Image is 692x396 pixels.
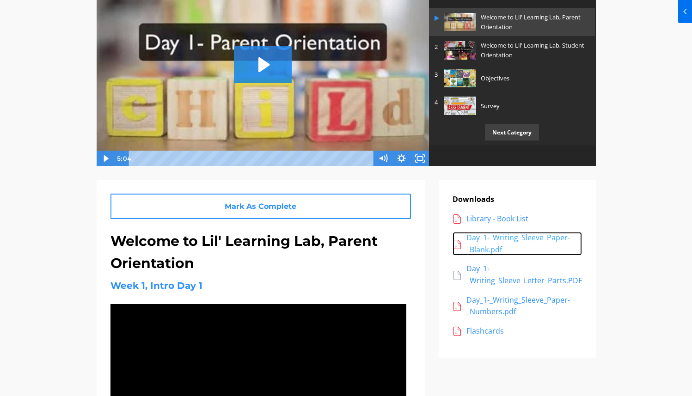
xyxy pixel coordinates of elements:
[110,280,202,291] a: Week 1, Intro Day 1
[481,101,585,111] p: Survey
[481,73,585,83] p: Objectives
[444,69,476,87] img: sJP2VW7fRgWBAypudgoU_feature-80-Best-Educational-Nature-Books-for-Kids-1280x720.jpg
[466,294,582,318] div: Day_1-_Writing_Sleeve_Paper-_Numbers.pdf
[466,325,582,337] div: Flashcards
[453,294,582,318] a: Day_1-_Writing_Sleeve_Paper-_Numbers.pdf
[453,271,462,280] img: file.png
[411,151,429,166] button: Fullscreen
[466,263,582,286] div: Day_1-_Writing_Sleeve_Letter_Parts.PDF
[1,6,12,17] span: chevron_left
[453,263,582,286] a: Day_1-_Writing_Sleeve_Letter_Parts.PDF
[453,327,462,336] img: acrobat.png
[429,65,595,92] a: 3 Objectives
[444,97,476,115] img: C0UpBnzJR5mTpcMpVuXl_Assessing-Across-Modalities.jpg
[453,240,462,249] img: acrobat.png
[374,151,392,166] button: Mute
[429,120,595,145] a: Next Category
[453,302,462,311] img: acrobat.png
[96,151,115,166] button: Play Video
[466,213,582,225] div: Library - Book List
[453,194,582,206] p: Downloads
[435,42,439,52] p: 2
[435,97,439,107] p: 4
[234,46,292,83] button: Play Video: sites/2147505858/video/tQSL4CcQ5W5hRUstSI8D_Day_1-_Parent_Orentation_Video_2.mp4
[444,13,476,31] img: pokPNjhbT4KuZXmZcO6I_062c1591375d357fdf5760d4ad37dc49449104ab.jpg
[429,36,595,65] a: 2 Welcome to Lil' Learning Lab, Student Orientation
[453,213,582,225] a: Library - Book List
[110,194,411,219] a: Mark As Complete
[110,230,411,274] h1: Welcome to Lil' Learning Lab, Parent Orientation
[453,214,462,224] img: acrobat.png
[429,8,595,37] a: Welcome to Lil' Learning Lab, Parent Orientation
[481,41,585,60] p: Welcome to Lil' Learning Lab, Student Orientation
[429,92,595,119] a: 4 Survey
[453,325,582,337] a: Flashcards
[453,232,582,256] a: Day_1-_Writing_Sleeve_Paper-_Blank.pdf
[481,12,585,32] p: Welcome to Lil' Learning Lab, Parent Orientation
[136,151,369,166] div: Playbar
[444,41,476,59] img: P7dNecRuQKm2ta1UQ2f9_388218b48c465aff1bbcd13d56f5a7dfe82d5133.jpg
[485,124,539,140] p: Next Category
[435,70,439,79] p: 3
[392,151,411,166] button: Show settings menu
[466,232,582,256] div: Day_1-_Writing_Sleeve_Paper-_Blank.pdf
